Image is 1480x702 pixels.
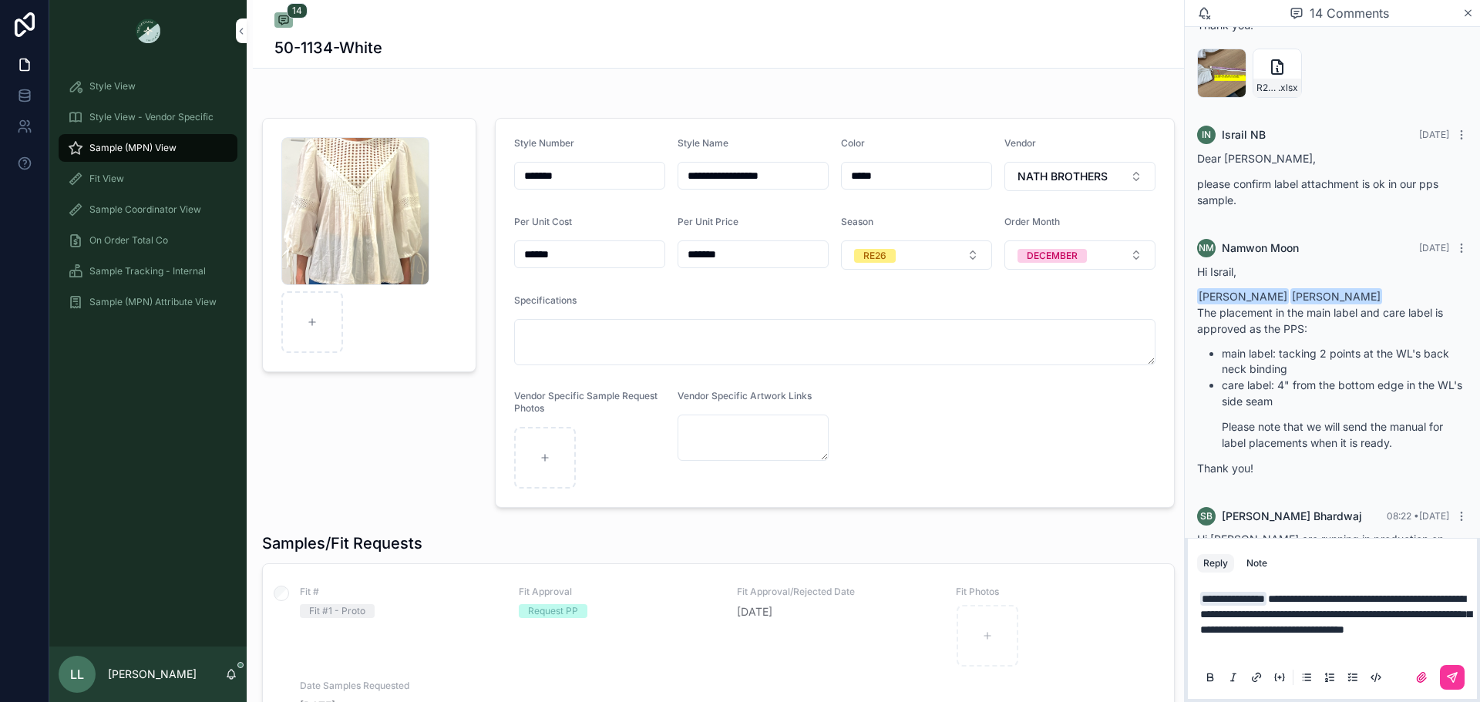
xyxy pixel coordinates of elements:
span: LL [70,665,84,684]
span: Vendor [1004,137,1036,149]
span: Season [841,216,873,227]
span: Fit # [300,586,500,598]
a: Sample Tracking - Internal [59,257,237,285]
div: scrollable content [49,62,247,336]
div: Fit #1 - Proto [309,604,365,618]
img: App logo [136,18,160,43]
span: On Order Total Co [89,234,168,247]
a: Sample Coordinator View [59,196,237,223]
div: RE26 [863,249,886,263]
span: Style Name [678,137,728,149]
li: main label: tacking 2 points at the WL's back neck binding [1222,346,1468,377]
span: Sample Tracking - Internal [89,265,206,277]
span: Order Month [1004,216,1060,227]
span: [PERSON_NAME] [1290,288,1382,304]
p: Thank you! [1197,460,1468,476]
h1: 50-1134-White [274,37,382,59]
span: Date Samples Requested [300,680,500,692]
h1: Samples/Fit Requests [262,532,422,554]
span: NM [1199,242,1214,254]
span: Style View - Vendor Specific [89,111,214,123]
p: Please note that we will send the manual for label placements when it is ready. [1222,418,1468,451]
button: Select Button [841,240,992,270]
div: Request PP [528,604,578,618]
button: Reply [1197,554,1234,573]
span: Specifications [514,294,577,306]
span: [DATE] [737,604,937,620]
a: Sample (MPN) View [59,134,237,162]
span: Namwon Moon [1222,240,1299,256]
span: Vendor Specific Artwork Links [678,390,812,401]
span: IN [1202,129,1211,141]
div: Note [1246,557,1267,569]
span: 08:22 • [DATE] [1387,510,1449,522]
button: Select Button [1004,162,1155,191]
span: 14 Comments [1310,4,1389,22]
a: Style View - Vendor Specific [59,103,237,131]
p: please confirm label attachment is ok in our pps sample. [1197,176,1468,208]
span: [PERSON_NAME] Bhardwaj [1222,509,1362,524]
span: Fit Approval/Rejected Date [737,586,937,598]
a: On Order Total Co [59,227,237,254]
p: The placement in the main label and care label is approved as the PPS: [1197,304,1468,337]
span: Style Number [514,137,574,149]
p: care label: 4" from the bottom edge in the WL's side seam [1222,377,1468,409]
span: [DATE] [1419,129,1449,140]
a: Fit View [59,165,237,193]
span: Style View [89,80,136,92]
span: [DATE] [1419,242,1449,254]
span: Fit View [89,173,124,185]
span: SB [1200,510,1213,522]
span: [PERSON_NAME] [1197,288,1289,304]
button: Note [1240,554,1273,573]
span: Sample (MPN) View [89,142,177,154]
p: Dear [PERSON_NAME], [1197,150,1468,166]
p: [PERSON_NAME] [108,667,197,682]
span: NATH BROTHERS [1017,169,1108,184]
span: Per Unit Price [678,216,738,227]
p: Hi Israil, [1197,264,1468,280]
span: Fit Photos [956,586,1156,598]
span: .xlsx [1278,82,1298,94]
div: DECEMBER [1027,249,1078,263]
span: Sample Coordinator View [89,203,201,216]
span: Vendor Specific Sample Request Photos [514,390,658,414]
button: Select Button [1004,240,1155,270]
span: R26-50-1134_PEASANT-TOP-W-EYELET-INSET_NATH_PPS-App_[DATE] [1256,82,1278,94]
button: 14 [274,12,293,31]
a: Style View [59,72,237,100]
span: Per Unit Cost [514,216,572,227]
span: Color [841,137,865,149]
span: Fit Approval [519,586,719,598]
span: Israil NB [1222,127,1266,143]
span: Hi [PERSON_NAME] are running in production on time . pls send Bar code details [1197,532,1444,561]
span: Sample (MPN) Attribute View [89,296,217,308]
a: Sample (MPN) Attribute View [59,288,237,316]
span: 14 [287,3,308,18]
